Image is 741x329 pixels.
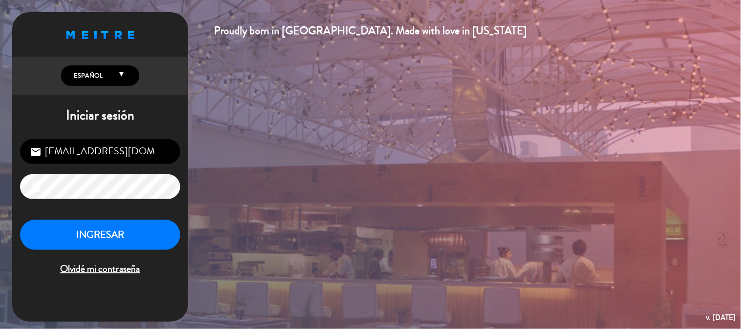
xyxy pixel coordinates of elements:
input: Correo Electrónico [20,139,180,164]
span: Olvidé mi contraseña [20,261,180,277]
div: v. [DATE] [706,311,736,324]
h1: Iniciar sesión [12,107,188,124]
span: Español [71,71,103,81]
button: INGRESAR [20,220,180,250]
i: lock [30,181,42,193]
i: email [30,146,42,158]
